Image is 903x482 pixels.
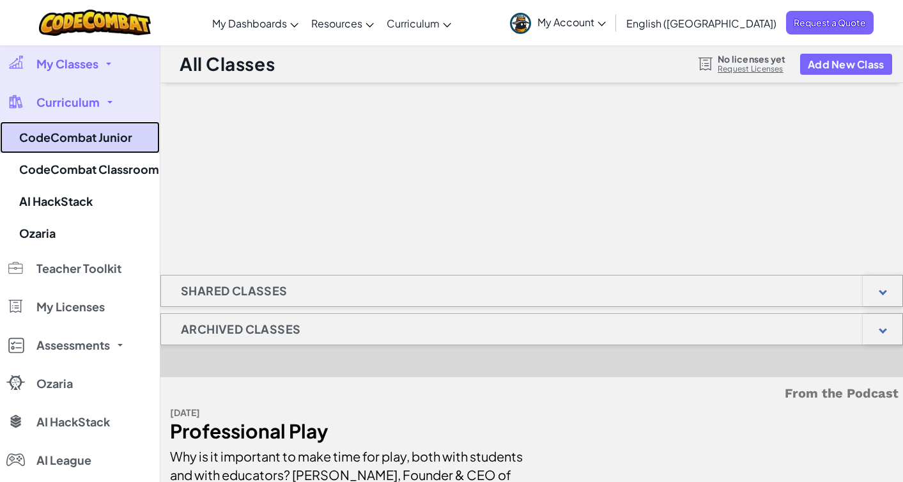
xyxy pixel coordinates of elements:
span: Curriculum [36,97,100,108]
span: English ([GEOGRAPHIC_DATA]) [626,17,776,30]
a: My Dashboards [206,6,305,40]
a: Resources [305,6,380,40]
h1: Shared Classes [161,275,307,307]
span: Curriculum [387,17,440,30]
a: Request Licenses [718,64,785,74]
a: My Account [504,3,612,43]
a: Request a Quote [786,11,874,35]
span: AI League [36,455,91,466]
button: Add New Class [800,54,892,75]
div: Professional Play [170,422,525,440]
span: AI HackStack [36,416,110,428]
span: Resources [311,17,362,30]
span: My Dashboards [212,17,287,30]
img: avatar [510,13,531,34]
span: Assessments [36,339,110,351]
img: CodeCombat logo [39,10,151,36]
span: My Classes [36,58,98,70]
span: My Account [537,15,606,29]
div: [DATE] [170,403,525,422]
h1: All Classes [180,52,275,76]
a: English ([GEOGRAPHIC_DATA]) [620,6,783,40]
span: Ozaria [36,378,73,389]
h5: From the Podcast [170,384,899,403]
span: No licenses yet [718,54,785,64]
h1: Archived Classes [161,313,320,345]
span: Teacher Toolkit [36,263,121,274]
a: Curriculum [380,6,458,40]
span: My Licenses [36,301,105,313]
